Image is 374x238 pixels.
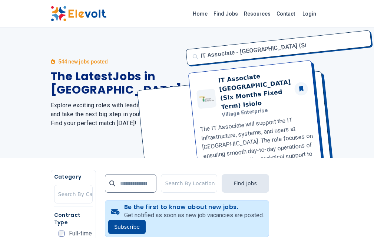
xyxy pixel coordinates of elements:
[58,58,108,65] p: 544 new jobs posted
[124,211,264,220] p: Get notified as soon as new job vacancies are posted.
[54,173,93,180] h5: Category
[190,8,211,20] a: Home
[241,8,274,20] a: Resources
[54,211,93,226] h5: Contract Type
[108,220,146,234] button: Subscribe
[59,231,64,237] input: Full-time
[51,70,182,97] h1: The Latest Jobs in [GEOGRAPHIC_DATA]
[69,231,92,237] span: Full-time
[222,174,269,193] button: Find Jobs
[298,6,321,21] a: Login
[51,101,182,128] h2: Explore exciting roles with leading companies and take the next big step in your career. Find you...
[211,8,241,20] a: Find Jobs
[51,6,106,22] img: Elevolt
[274,8,298,20] a: Contact
[124,203,264,211] h4: Be the first to know about new jobs.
